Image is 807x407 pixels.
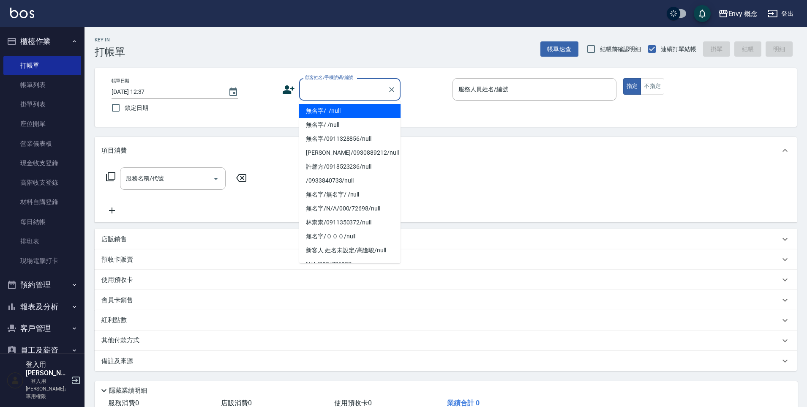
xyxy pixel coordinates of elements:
li: 林柰柰/0911350372/null [299,216,401,229]
a: 帳單列表 [3,75,81,95]
li: /0933840733/null [299,174,401,188]
p: 店販銷售 [101,235,127,244]
span: 結帳前確認明細 [600,45,641,54]
p: 紅利點數 [101,316,131,325]
a: 現場電腦打卡 [3,251,81,270]
img: Logo [10,8,34,18]
div: 其他付款方式 [95,331,797,351]
button: 預約管理 [3,274,81,296]
button: 不指定 [641,78,664,95]
p: 預收卡販賣 [101,255,133,264]
div: 店販銷售 [95,229,797,249]
li: 無名字/ /null [299,104,401,118]
span: 使用預收卡 0 [334,399,372,407]
li: 無名字/0911328856/null [299,132,401,146]
p: 使用預收卡 [101,276,133,284]
div: 預收卡販賣 [95,249,797,270]
p: 「登入用[PERSON_NAME]」專用權限 [26,377,69,400]
span: 店販消費 0 [221,399,252,407]
h2: Key In [95,37,125,43]
li: 新客人 姓名未設定/高逢駿/null [299,243,401,257]
h3: 打帳單 [95,46,125,58]
p: 備註及來源 [101,357,133,366]
li: 無名字/ /null [299,118,401,132]
a: 營業儀表板 [3,134,81,153]
button: Choose date, selected date is 2025-09-26 [223,82,243,102]
p: 項目消費 [101,146,127,155]
button: Clear [386,84,398,96]
span: 鎖定日期 [125,104,148,112]
input: YYYY/MM/DD hh:mm [112,85,220,99]
a: 打帳單 [3,56,81,75]
li: 無名字/N/A/000/72698/null [299,202,401,216]
span: 連續打單結帳 [661,45,696,54]
li: 許馨方/0918523236/null [299,160,401,174]
a: 材料自購登錄 [3,192,81,212]
h5: 登入用[PERSON_NAME] [26,361,69,377]
div: 備註及來源 [95,351,797,371]
span: 業績合計 0 [447,399,480,407]
button: save [694,5,711,22]
li: 無名字/無名字/ /null [299,188,401,202]
a: 高階收支登錄 [3,173,81,192]
a: 排班表 [3,232,81,251]
button: 報表及分析 [3,296,81,318]
li: [PERSON_NAME]/0930889212/null [299,146,401,160]
button: 客戶管理 [3,317,81,339]
p: 其他付款方式 [101,336,144,345]
button: Envy 概念 [715,5,761,22]
label: 顧客姓名/手機號碼/編號 [305,74,353,81]
li: 無名字/０００/null [299,229,401,243]
button: 櫃檯作業 [3,30,81,52]
button: 登出 [764,6,797,22]
div: Envy 概念 [728,8,758,19]
button: 員工及薪資 [3,339,81,361]
div: 項目消費 [95,137,797,164]
li: N/A/000/726987 [299,257,401,271]
a: 掛單列表 [3,95,81,114]
a: 每日結帳 [3,212,81,232]
span: 服務消費 0 [108,399,139,407]
div: 會員卡銷售 [95,290,797,310]
button: 帳單速查 [540,41,578,57]
p: 隱藏業績明細 [109,386,147,395]
a: 座位開單 [3,114,81,134]
div: 使用預收卡 [95,270,797,290]
img: Person [7,372,24,389]
button: 指定 [623,78,641,95]
label: 帳單日期 [112,78,129,84]
p: 會員卡銷售 [101,296,133,305]
button: Open [209,172,223,186]
a: 現金收支登錄 [3,153,81,173]
div: 紅利點數 [95,310,797,331]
